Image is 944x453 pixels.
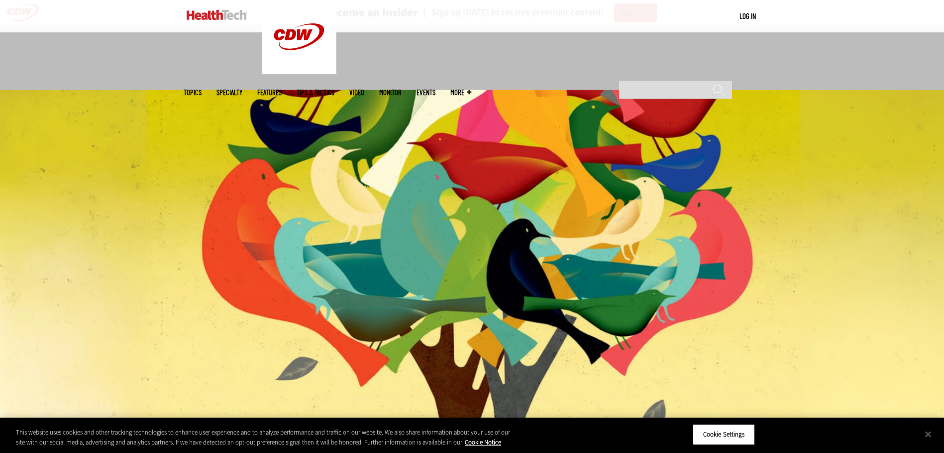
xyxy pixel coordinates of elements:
a: More information about your privacy [465,438,501,447]
span: More [450,89,471,96]
a: Video [349,89,364,96]
div: User menu [739,11,756,21]
a: CDW [262,66,336,76]
a: Tips & Tactics [297,89,334,96]
a: Events [417,89,435,96]
a: Log in [739,11,756,20]
div: This website uses cookies and other tracking technologies to enhance user experience and to analy... [16,428,519,447]
a: MonITor [379,89,402,96]
a: Features [257,89,282,96]
span: Topics [184,89,202,96]
button: Close [917,423,939,445]
button: Cookie Settings [693,424,755,445]
span: Specialty [216,89,242,96]
img: Home [187,10,247,20]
